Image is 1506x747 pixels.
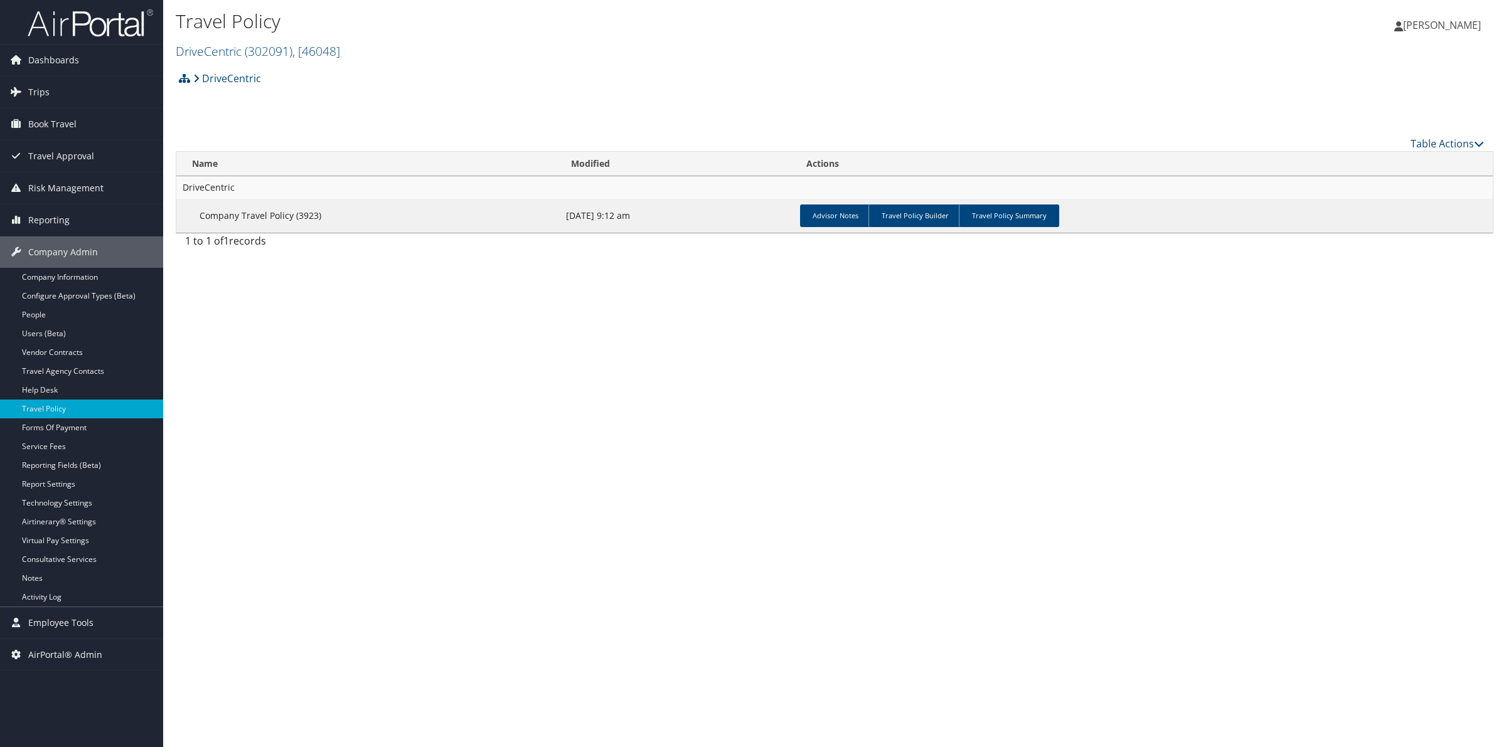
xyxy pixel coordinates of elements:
[28,77,50,108] span: Trips
[176,43,340,60] a: DriveCentric
[223,234,229,248] span: 1
[28,172,104,204] span: Risk Management
[800,204,871,227] a: Advisor Notes
[176,8,1054,34] h1: Travel Policy
[1403,18,1481,32] span: [PERSON_NAME]
[28,140,94,172] span: Travel Approval
[176,152,560,176] th: Name: activate to sort column ascending
[28,236,98,268] span: Company Admin
[193,66,261,91] a: DriveCentric
[28,45,79,76] span: Dashboards
[292,43,340,60] span: , [ 46048 ]
[176,199,560,233] td: Company Travel Policy (3923)
[1411,137,1484,151] a: Table Actions
[28,607,93,638] span: Employee Tools
[959,204,1059,227] a: Travel Policy Summary
[868,204,961,227] a: Travel Policy Builder
[28,109,77,140] span: Book Travel
[28,639,102,670] span: AirPortal® Admin
[1394,6,1493,44] a: [PERSON_NAME]
[176,176,1493,199] td: DriveCentric
[795,152,1493,176] th: Actions
[560,199,795,233] td: [DATE] 9:12 am
[28,204,70,236] span: Reporting
[245,43,292,60] span: ( 302091 )
[28,8,153,38] img: airportal-logo.png
[185,233,496,255] div: 1 to 1 of records
[560,152,795,176] th: Modified: activate to sort column ascending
